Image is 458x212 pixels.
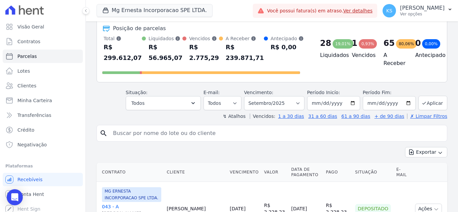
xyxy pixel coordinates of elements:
span: Você possui fatura(s) em atraso. [267,7,373,14]
button: Mg Ernesta Incorporacao SPE LTDA. [97,4,213,17]
div: A Receber [226,35,264,42]
label: Vencidos: [250,114,275,119]
div: Plataformas [5,162,80,170]
span: Recebíveis [17,176,43,183]
a: ✗ Limpar Filtros [407,114,447,119]
span: MG ERNESTA INCORPORACAO SPE LTDA. [102,187,161,202]
input: Buscar por nome do lote ou do cliente [109,127,444,140]
span: Clientes [17,82,36,89]
th: Contrato [97,163,164,182]
span: Todos [131,99,145,107]
div: 1 [352,38,357,49]
i: search [100,129,108,137]
span: Transferências [17,112,51,119]
div: R$ 299.612,07 [104,42,142,63]
th: Data de Pagamento [288,163,323,182]
a: Contratos [3,35,83,48]
span: Crédito [17,127,35,133]
a: Conta Hent [3,188,83,201]
a: Crédito [3,123,83,137]
span: Lotes [17,68,30,74]
p: Ver opções [400,11,445,17]
h4: A Receber [384,51,405,67]
a: Lotes [3,64,83,78]
a: Recebíveis [3,173,83,186]
th: Cliente [164,163,227,182]
div: 19,01% [333,39,353,49]
div: 65 [384,38,395,49]
span: Contratos [17,38,40,45]
div: 28 [320,38,331,49]
div: R$ 2.775,29 [189,42,219,63]
th: Pago [323,163,352,182]
a: Parcelas [3,50,83,63]
th: Valor [262,163,289,182]
h4: Liquidados [320,51,341,59]
span: Negativação [17,141,47,148]
button: Exportar [405,147,447,157]
button: Aplicar [418,96,447,110]
div: Antecipado [271,35,304,42]
div: Posição de parcelas [113,24,166,32]
span: Parcelas [17,53,37,60]
button: Todos [126,96,201,110]
th: E-mail [394,163,412,182]
a: [DATE] [230,206,245,211]
a: Clientes [3,79,83,92]
div: R$ 0,00 [271,42,304,53]
div: Total [104,35,142,42]
button: KS [PERSON_NAME] Ver opções [377,1,458,20]
span: Conta Hent [17,191,44,198]
span: Minha Carteira [17,97,52,104]
div: Liquidados [149,35,182,42]
div: 80,06% [396,39,417,49]
div: Vencidos [189,35,219,42]
label: Período Fim: [363,89,416,96]
label: E-mail: [204,90,220,95]
a: Minha Carteira [3,94,83,107]
span: KS [386,8,392,13]
span: Visão Geral [17,23,44,30]
a: Negativação [3,138,83,151]
div: 0 [415,38,421,49]
a: 61 a 90 dias [341,114,370,119]
p: [PERSON_NAME] [400,5,445,11]
a: 31 a 60 dias [308,114,337,119]
div: 0,00% [422,39,440,49]
label: Vencimento: [244,90,273,95]
label: Período Inicío: [307,90,340,95]
h4: Vencidos [352,51,373,59]
a: 1 a 30 dias [278,114,304,119]
div: R$ 56.965,07 [149,42,182,63]
a: Transferências [3,109,83,122]
label: ↯ Atalhos [223,114,245,119]
label: Situação: [126,90,148,95]
div: R$ 239.871,71 [226,42,264,63]
div: 0,93% [359,39,377,49]
a: + de 90 dias [375,114,404,119]
th: Situação [352,163,394,182]
div: Open Intercom Messenger [7,189,23,205]
h4: Antecipado [415,51,436,59]
a: Visão Geral [3,20,83,33]
a: Ver detalhes [343,8,373,13]
th: Vencimento [227,163,261,182]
